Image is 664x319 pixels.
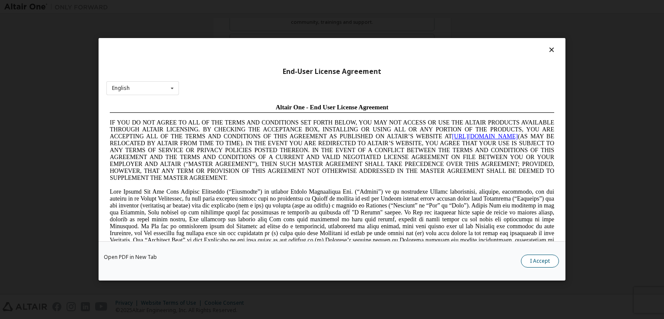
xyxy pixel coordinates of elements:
[104,255,157,260] a: Open PDF in New Tab
[106,67,558,76] div: End-User License Agreement
[169,3,282,10] span: Altair One - End User License Agreement
[112,86,130,91] div: English
[521,255,559,268] button: I Accept
[3,19,448,81] span: IF YOU DO NOT AGREE TO ALL OF THE TERMS AND CONDITIONS SET FORTH BELOW, YOU MAY NOT ACCESS OR USE...
[3,88,448,150] span: Lore Ipsumd Sit Ame Cons Adipisc Elitseddo (“Eiusmodte”) in utlabor Etdolo Magnaaliqua Eni. (“Adm...
[346,33,412,39] a: [URL][DOMAIN_NAME]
